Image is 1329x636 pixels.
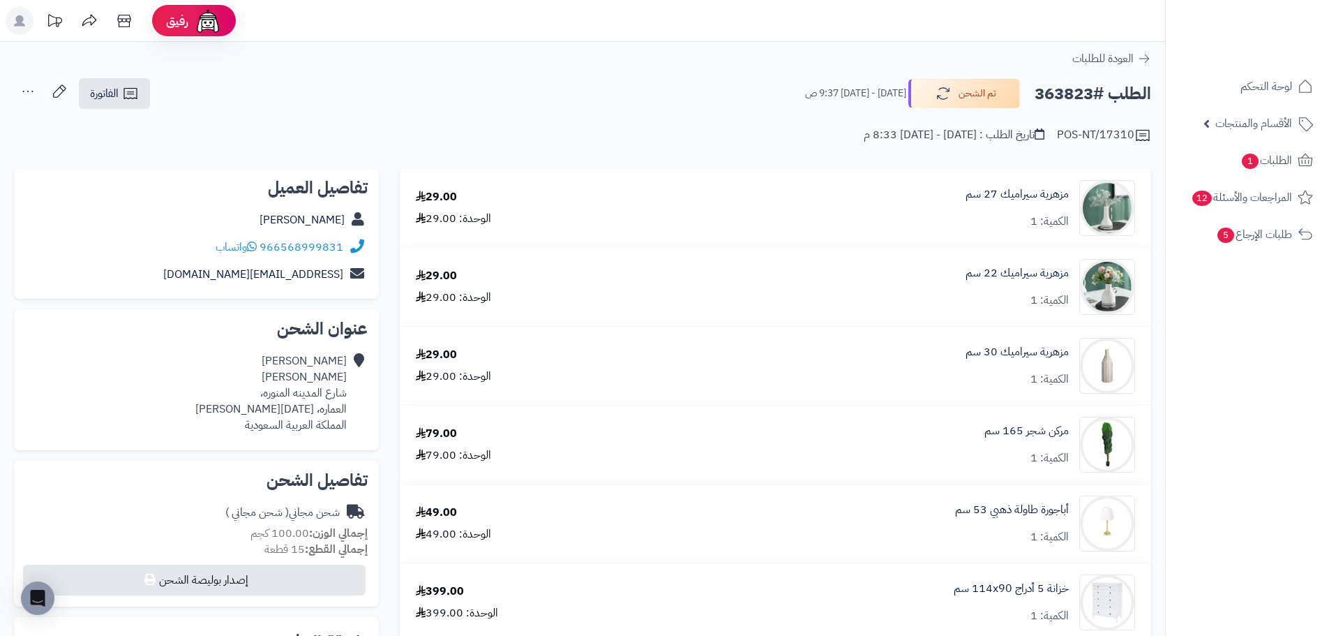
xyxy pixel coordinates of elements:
[416,448,491,464] div: الوحدة: 79.00
[37,7,72,38] a: تحديثات المنصة
[90,85,119,102] span: الفاتورة
[1072,50,1134,67] span: العودة للطلبات
[25,472,368,489] h2: تفاصيل الشحن
[194,7,222,35] img: ai-face.png
[1035,80,1151,108] h2: الطلب #363823
[1030,450,1069,466] div: الكمية: 1
[416,347,457,363] div: 29.00
[1216,225,1292,244] span: طلبات الإرجاع
[1174,144,1321,177] a: الطلبات1
[416,505,457,521] div: 49.00
[1234,34,1316,64] img: logo-2.png
[163,266,343,283] a: [EMAIL_ADDRESS][DOMAIN_NAME]
[416,605,498,621] div: الوحدة: 399.00
[25,179,368,196] h2: تفاصيل العميل
[23,565,366,596] button: إصدار بوليصة الشحن
[1080,417,1134,473] img: 1695627312-5234523453-90x90.jpg
[416,211,491,227] div: الوحدة: 29.00
[1217,228,1234,243] span: 5
[416,369,491,385] div: الوحدة: 29.00
[309,525,368,542] strong: إجمالي الوزن:
[966,186,1069,202] a: مزهرية سيراميك 27 سم
[1030,293,1069,309] div: الكمية: 1
[1030,529,1069,545] div: الكمية: 1
[416,584,464,600] div: 399.00
[250,525,368,542] small: 100.00 كجم
[1080,259,1134,315] img: 1663662465-56-90x90.jpg
[954,581,1069,597] a: خزانة 5 أدراج 114x90 سم‏
[416,526,491,542] div: الوحدة: 49.00
[225,504,289,521] span: ( شحن مجاني )
[166,13,188,29] span: رفيق
[1080,496,1134,552] img: 1707639249-220202011035-90x90.jpg
[1174,218,1321,251] a: طلبات الإرجاع5
[79,78,150,109] a: الفاتورة
[1215,114,1292,133] span: الأقسام والمنتجات
[1030,371,1069,387] div: الكمية: 1
[1240,77,1292,96] span: لوحة التحكم
[1030,608,1069,624] div: الكمية: 1
[225,505,340,521] div: شحن مجاني
[416,189,457,205] div: 29.00
[216,239,257,256] a: واتساب
[1240,151,1292,170] span: الطلبات
[264,541,368,558] small: 15 قطعة
[305,541,368,558] strong: إجمالي القطع:
[1057,127,1151,144] div: POS-NT/17310
[864,127,1044,143] div: تاريخ الطلب : [DATE] - [DATE] 8:33 م
[1191,188,1292,207] span: المراجعات والأسئلة
[416,268,457,284] div: 29.00
[1072,50,1151,67] a: العودة للطلبات
[1192,191,1212,206] span: 12
[966,265,1069,281] a: مزهرية سيراميك 22 سم
[1080,338,1134,394] img: 1663857759-110306010363-90x90.png
[416,426,457,442] div: 79.00
[260,212,345,228] a: [PERSON_NAME]
[1174,181,1321,214] a: المراجعات والأسئلة12
[195,353,347,433] div: [PERSON_NAME] [PERSON_NAME] شارع المدينه المنوره، العماره، [DATE][PERSON_NAME] المملكة العربية ال...
[21,582,54,615] div: Open Intercom Messenger
[1030,214,1069,230] div: الكمية: 1
[25,320,368,337] h2: عنوان الشحن
[908,79,1020,108] button: تم الشحن
[966,344,1069,360] a: مزهرية سيراميك 30 سم
[1242,154,1259,169] span: 1
[984,423,1069,439] a: مركن شجر 165 سم
[1174,70,1321,103] a: لوحة التحكم
[1080,180,1134,236] img: 1663662276-55-90x90.jpg
[416,290,491,306] div: الوحدة: 29.00
[955,502,1069,518] a: أباجورة طاولة ذهبي 53 سم
[260,239,343,256] a: 966568999831
[1080,575,1134,630] img: 1707928170-110115010039-90x90.jpg
[805,87,906,101] small: [DATE] - [DATE] 9:37 ص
